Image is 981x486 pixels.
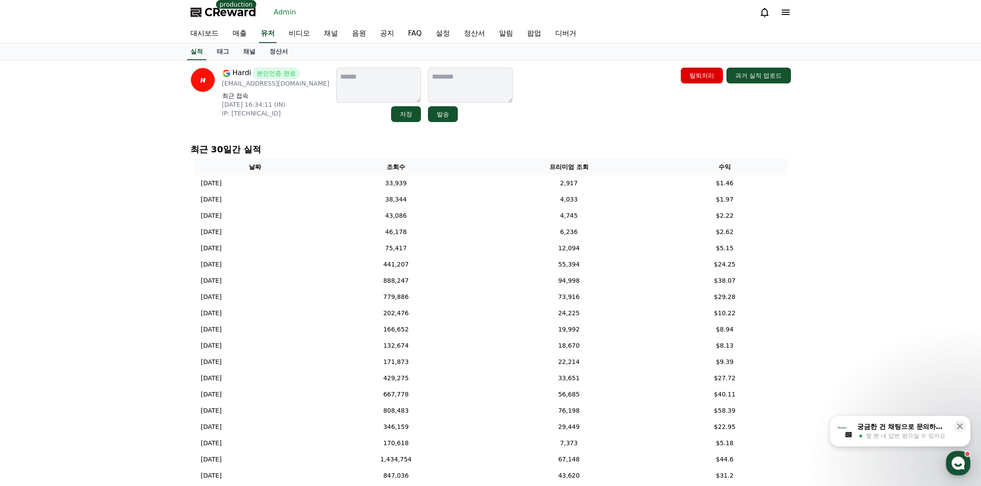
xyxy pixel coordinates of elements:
td: 7,373 [476,435,662,451]
td: 4,033 [476,191,662,208]
p: [DATE] [201,179,222,188]
td: $1.97 [662,191,787,208]
a: 팝업 [520,25,548,43]
p: [DATE] [201,374,222,383]
button: 탈퇴처리 [681,68,723,83]
td: 346,159 [316,419,476,435]
a: Admin [270,5,300,19]
td: 171,873 [316,354,476,370]
td: $40.11 [662,386,787,403]
p: [DATE] [201,471,222,480]
td: $8.94 [662,321,787,338]
img: profile image [190,68,215,92]
p: [DATE] [201,309,222,318]
td: 43,620 [476,468,662,484]
a: 채널 [317,25,345,43]
p: IP: [TECHNICAL_ID] [222,109,330,118]
td: $24.25 [662,256,787,273]
td: $22.95 [662,419,787,435]
td: $8.13 [662,338,787,354]
td: $2.22 [662,208,787,224]
a: 대시보드 [183,25,226,43]
p: [DATE] [201,244,222,253]
p: [DATE] 16:34:11 (IN) [222,100,330,109]
a: 비디오 [282,25,317,43]
button: 저장 [391,106,421,122]
p: [DATE] [201,260,222,269]
td: 779,886 [316,289,476,305]
td: 46,178 [316,224,476,240]
td: 19,992 [476,321,662,338]
p: [DATE] [201,390,222,399]
td: 2,917 [476,175,662,191]
td: 55,394 [476,256,662,273]
a: FAQ [401,25,429,43]
p: [DATE] [201,276,222,285]
a: CReward [190,5,256,19]
a: 정산서 [457,25,492,43]
span: Hardi [233,68,252,79]
a: 디버거 [548,25,583,43]
td: 132,674 [316,338,476,354]
td: $31.2 [662,468,787,484]
td: 4,745 [476,208,662,224]
span: CReward [205,5,256,19]
td: $5.15 [662,240,787,256]
a: 알림 [492,25,520,43]
td: 33,651 [476,370,662,386]
td: 22,214 [476,354,662,370]
td: 808,483 [316,403,476,419]
p: [DATE] [201,211,222,220]
p: [DATE] [201,227,222,237]
td: 33,939 [316,175,476,191]
td: 67,148 [476,451,662,468]
td: $58.39 [662,403,787,419]
td: 18,670 [476,338,662,354]
p: [DATE] [201,422,222,432]
p: [DATE] [201,439,222,448]
a: 음원 [345,25,373,43]
td: 76,198 [476,403,662,419]
td: 43,086 [316,208,476,224]
a: 채널 [236,43,262,60]
p: [DATE] [201,406,222,415]
a: 태그 [210,43,236,60]
td: $9.39 [662,354,787,370]
td: 441,207 [316,256,476,273]
td: $29.28 [662,289,787,305]
p: [DATE] [201,292,222,302]
a: 설정 [429,25,457,43]
td: $1.46 [662,175,787,191]
td: 202,476 [316,305,476,321]
p: [DATE] [201,455,222,464]
a: 실적 [187,43,206,60]
td: 56,685 [476,386,662,403]
p: 최근 30일간 실적 [190,143,791,155]
td: $2.62 [662,224,787,240]
p: 최근 접속 [222,91,330,100]
p: [DATE] [201,357,222,367]
span: 본인인증 완료 [253,68,299,79]
td: 166,652 [316,321,476,338]
td: $10.22 [662,305,787,321]
td: $5.18 [662,435,787,451]
td: 888,247 [316,273,476,289]
a: 유저 [259,25,277,43]
td: $27.72 [662,370,787,386]
th: 수익 [662,159,787,175]
p: [DATE] [201,341,222,350]
a: 매출 [226,25,254,43]
th: 프리미엄 조회 [476,159,662,175]
a: 공지 [373,25,401,43]
td: 24,225 [476,305,662,321]
td: 847,036 [316,468,476,484]
td: 73,916 [476,289,662,305]
th: 날짜 [194,159,316,175]
td: 75,417 [316,240,476,256]
td: 1,434,754 [316,451,476,468]
td: $38.07 [662,273,787,289]
button: 과거 실적 업로드 [726,68,791,83]
td: $44.6 [662,451,787,468]
td: 12,094 [476,240,662,256]
p: [DATE] [201,195,222,204]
